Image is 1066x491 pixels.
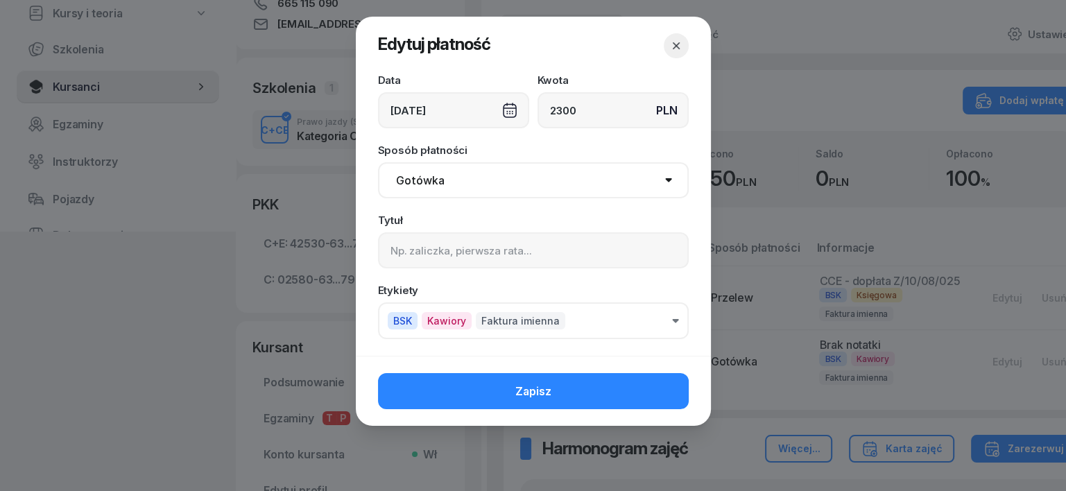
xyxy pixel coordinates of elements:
span: Edytuj płatność [378,34,490,54]
button: Zapisz [378,373,689,409]
span: Zapisz [515,385,551,398]
input: 0 [538,92,689,128]
span: BSK [388,312,418,329]
input: Np. zaliczka, pierwsza rata... [378,232,689,268]
span: Kawiory [422,312,472,329]
button: BSKKawioryFaktura imienna [378,302,689,339]
span: Faktura imienna [476,312,565,329]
